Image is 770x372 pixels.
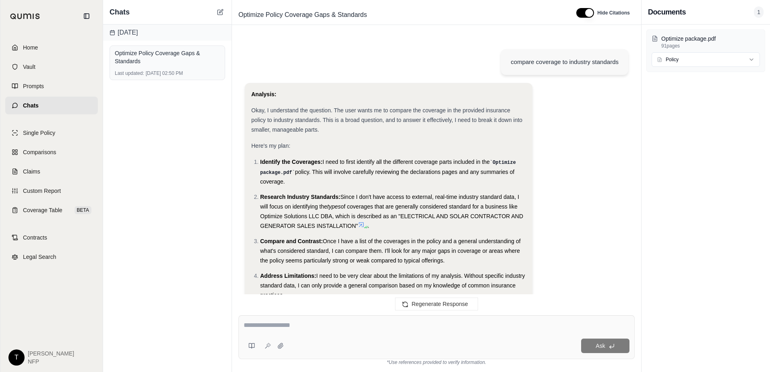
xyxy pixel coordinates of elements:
[260,203,523,229] span: of coverages that are generally considered standard for a business like Optimize Solutions LLC DB...
[215,7,225,17] button: New Chat
[5,163,98,180] a: Claims
[260,159,323,165] span: Identify the Coverages:
[103,25,232,41] div: [DATE]
[251,143,290,149] span: Here's my plan:
[596,343,605,349] span: Ask
[75,206,91,214] span: BETA
[23,167,40,176] span: Claims
[110,6,130,18] span: Chats
[23,43,38,52] span: Home
[115,49,220,65] div: Optimize Policy Coverage Gaps & Standards
[251,91,276,97] strong: Analysis:
[251,107,522,133] span: Okay, I understand the question. The user wants me to compare the coverage in the provided insura...
[23,101,39,110] span: Chats
[260,160,516,176] span: Optimize package.pdf
[8,349,25,366] div: T
[5,77,98,95] a: Prompts
[511,57,619,67] div: compare coverage to industry standards
[23,129,55,137] span: Single Policy
[5,201,98,219] a: Coverage TableBETA
[260,273,525,298] span: I need to be very clear about the limitations of my analysis. Without specific industry standard ...
[235,8,370,21] span: Optimize Policy Coverage Gaps & Standards
[5,97,98,114] a: Chats
[648,6,686,18] h3: Documents
[235,8,567,21] div: Edit Title
[260,238,323,244] span: Compare and Contrast:
[23,148,56,156] span: Comparisons
[260,273,316,279] span: Address Limitations:
[238,359,635,366] div: *Use references provided to verify information.
[23,63,35,71] span: Vault
[581,339,629,353] button: Ask
[10,13,40,19] img: Qumis Logo
[260,194,340,200] span: Research Industry Standards:
[597,10,630,16] span: Hide Citations
[652,35,760,49] button: Optimize package.pdf91pages
[260,194,519,210] span: Since I don't have access to external, real-time industry standard data, I will focus on identify...
[23,253,56,261] span: Legal Search
[5,248,98,266] a: Legal Search
[115,70,144,76] span: Last updated:
[5,124,98,142] a: Single Policy
[395,298,478,310] button: Regenerate Response
[23,187,61,195] span: Custom Report
[5,39,98,56] a: Home
[412,301,468,307] span: Regenerate Response
[23,234,47,242] span: Contracts
[754,6,764,18] span: 1
[80,10,93,23] button: Collapse sidebar
[661,35,760,43] p: Optimize package.pdf
[23,82,44,90] span: Prompts
[5,143,98,161] a: Comparisons
[260,238,521,264] span: Once I have a list of the coverages in the policy and a general understanding of what's considere...
[260,169,514,185] span: policy. This will involve carefully reviewing the declarations pages and any summaries of coverage.
[5,58,98,76] a: Vault
[28,349,74,358] span: [PERSON_NAME]
[28,358,74,366] span: NFP
[23,206,62,214] span: Coverage Table
[323,159,490,165] span: I need to first identify all the different coverage parts included in the
[368,223,369,229] span: .
[115,70,220,76] div: [DATE] 02:50 PM
[327,203,341,210] span: types
[5,229,98,246] a: Contracts
[661,43,760,49] p: 91 pages
[5,182,98,200] a: Custom Report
